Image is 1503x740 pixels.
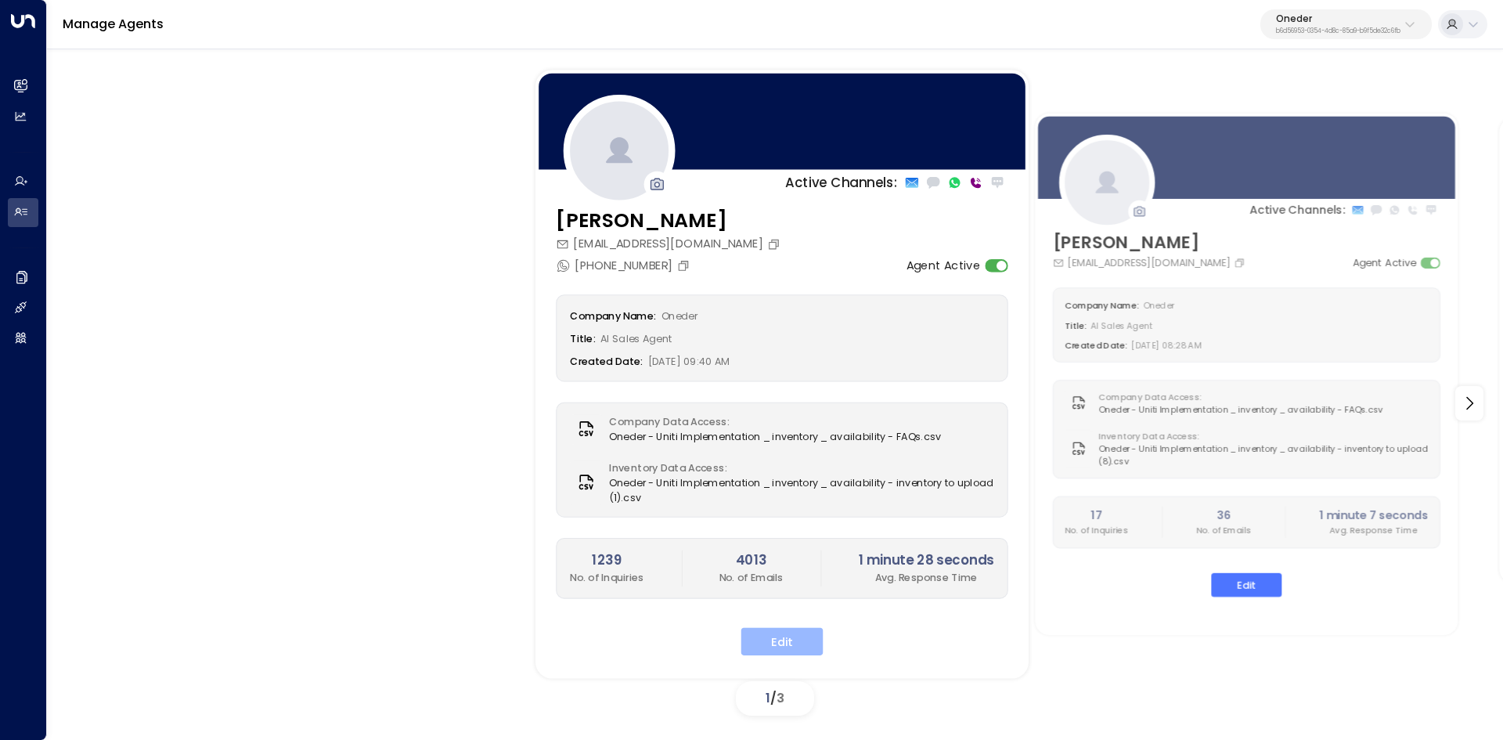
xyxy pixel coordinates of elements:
button: Copy [1234,257,1249,268]
p: No. of Inquiries [570,570,644,585]
button: Copy [767,237,784,251]
span: 3 [777,689,784,707]
h2: 17 [1065,507,1128,524]
button: Onederb6d56953-0354-4d8c-85a9-b9f5de32c6fb [1260,9,1432,39]
p: Active Channels: [1249,202,1345,219]
label: Inventory Data Access: [1098,430,1421,442]
p: b6d56953-0354-4d8c-85a9-b9f5de32c6fb [1276,28,1400,34]
p: Avg. Response Time [1319,524,1429,536]
span: Oneder - Uniti Implementation _ inventory _ availability - inventory to upload (1).csv [610,475,994,505]
span: 1 [766,689,770,707]
a: Manage Agents [63,15,164,33]
p: No. of Emails [719,570,784,585]
div: [EMAIL_ADDRESS][DOMAIN_NAME] [1052,255,1248,270]
p: No. of Inquiries [1065,524,1128,536]
h2: 1 minute 28 seconds [859,550,994,570]
label: Agent Active [1353,255,1416,270]
label: Agent Active [906,257,981,274]
span: AI Sales Agent [1090,319,1152,331]
label: Title: [570,331,596,345]
h2: 1239 [570,550,644,570]
label: Company Data Access: [1098,391,1376,403]
div: [PHONE_NUMBER] [556,257,694,274]
span: Oneder - Uniti Implementation _ inventory _ availability - FAQs.csv [610,429,942,444]
span: Oneder [661,309,697,323]
div: / [736,681,814,716]
label: Created Date: [1065,339,1127,351]
span: Oneder - Uniti Implementation _ inventory _ availability - FAQs.csv [1098,403,1383,416]
p: Active Channels: [785,173,897,193]
p: No. of Emails [1196,524,1251,536]
h2: 1 minute 7 seconds [1319,507,1429,524]
button: Copy [677,258,694,272]
button: Edit [741,627,824,655]
label: Company Name: [570,309,656,323]
span: Oneder - Uniti Implementation _ inventory _ availability - inventory to upload (8).csv [1098,442,1428,467]
span: [DATE] 08:28 AM [1131,339,1200,351]
h3: [PERSON_NAME] [556,206,784,236]
h3: [PERSON_NAME] [1052,230,1248,255]
h2: 36 [1196,507,1251,524]
label: Inventory Data Access: [610,460,986,475]
span: [DATE] 09:40 AM [648,355,730,369]
span: Oneder [1143,300,1174,312]
p: Avg. Response Time [859,570,994,585]
h2: 4013 [719,550,784,570]
span: AI Sales Agent [600,331,672,345]
label: Created Date: [570,355,643,369]
label: Company Name: [1065,300,1139,312]
label: Company Data Access: [610,414,934,429]
label: Title: [1065,319,1087,331]
p: Oneder [1276,14,1400,23]
button: Edit [1211,573,1281,597]
div: [EMAIL_ADDRESS][DOMAIN_NAME] [556,236,784,253]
